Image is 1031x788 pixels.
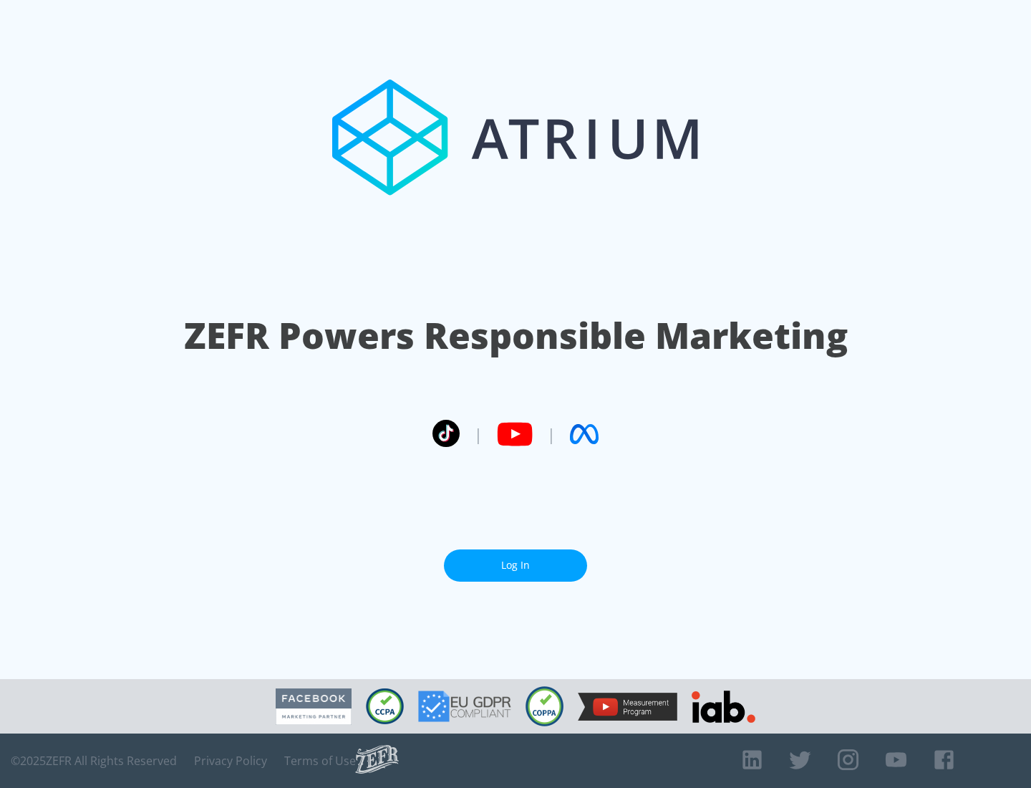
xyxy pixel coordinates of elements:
img: IAB [692,691,755,723]
h1: ZEFR Powers Responsible Marketing [184,311,848,360]
img: COPPA Compliant [526,686,563,726]
a: Privacy Policy [194,754,267,768]
img: YouTube Measurement Program [578,693,677,721]
span: © 2025 ZEFR All Rights Reserved [11,754,177,768]
img: GDPR Compliant [418,691,511,722]
span: | [474,423,483,445]
a: Terms of Use [284,754,356,768]
img: CCPA Compliant [366,688,404,724]
img: Facebook Marketing Partner [276,688,352,725]
a: Log In [444,549,587,582]
span: | [547,423,556,445]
